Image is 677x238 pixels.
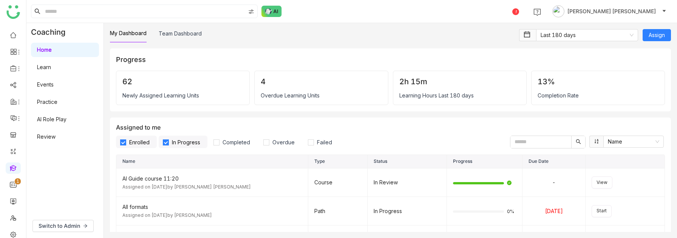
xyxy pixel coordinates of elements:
th: Name [116,155,308,168]
img: ask-buddy-normal.svg [261,6,282,17]
img: search-type.svg [248,9,254,15]
a: Events [37,81,54,88]
span: Completed [219,139,253,145]
div: Assigned to me [116,124,665,148]
button: Switch to Admin [32,220,94,232]
div: AI Guide course 11:20 [122,175,302,183]
span: Overdue [269,139,298,145]
div: Newly Assigned Learning Units [122,92,243,99]
button: View [592,176,612,189]
div: All formats [122,203,302,211]
p: 1 [16,178,19,185]
a: Learn [37,64,51,70]
div: 2h 15m [399,77,520,86]
span: In Progress [169,139,203,145]
div: Path [314,207,361,215]
a: My Dashboard [110,30,147,36]
a: Practice [37,99,57,105]
div: In Review [374,178,441,187]
button: Assign [643,29,671,41]
div: In Progress [374,207,441,215]
div: 62 [122,77,243,86]
div: Overdue Learning Units [261,92,382,99]
nz-select-item: Last 180 days [541,29,634,41]
div: 4 [261,77,382,86]
th: Due Date [522,155,586,168]
th: Progress [447,155,522,168]
button: Start [592,205,612,217]
span: Assign [649,31,665,39]
a: Review [37,133,56,140]
div: Progress [116,54,665,65]
a: Team Dashboard [159,30,202,37]
div: Coaching [26,23,77,41]
span: Failed [314,139,335,145]
div: Assigned on [DATE] by [PERSON_NAME] [122,212,302,219]
div: Assigned on [DATE] by [PERSON_NAME] [PERSON_NAME] [122,184,302,191]
span: [PERSON_NAME] [PERSON_NAME] [567,7,656,15]
img: help.svg [533,8,541,16]
span: View [597,179,607,186]
img: logo [6,5,20,19]
div: Completion Rate [538,92,658,99]
span: Switch to Admin [39,222,80,230]
div: Course [314,178,361,187]
span: 0% [507,209,516,214]
div: 13% [538,77,658,86]
img: avatar [552,5,564,17]
span: [DATE] [545,208,563,214]
nz-select-item: Name [608,136,659,147]
td: - [522,168,586,197]
div: 1 [512,8,519,15]
th: Status [368,155,447,168]
span: Start [597,207,607,215]
div: Learning Hours Last 180 days [399,92,520,99]
nz-badge-sup: 1 [15,178,21,184]
a: AI Role Play [37,116,66,122]
button: [PERSON_NAME] [PERSON_NAME] [551,5,668,17]
th: Type [308,155,368,168]
span: Enrolled [126,139,153,145]
a: Home [37,46,52,53]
